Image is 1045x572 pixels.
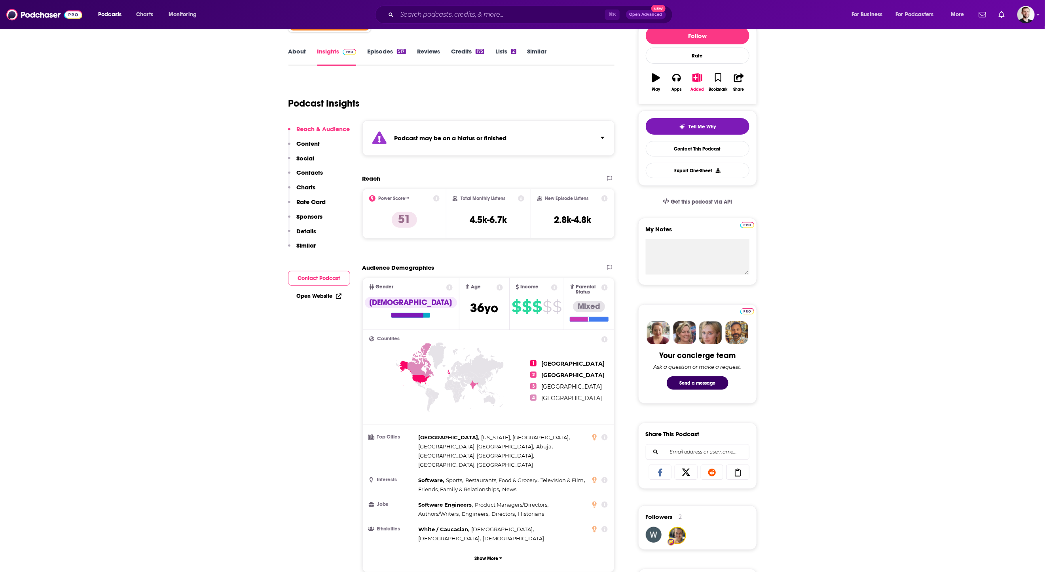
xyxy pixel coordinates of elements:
[98,9,121,20] span: Podcasts
[6,7,82,22] img: Podchaser - Follow, Share and Rate Podcasts
[288,213,323,227] button: Sponsors
[288,242,316,256] button: Similar
[542,300,552,313] span: $
[532,300,542,313] span: $
[297,140,320,147] p: Content
[491,509,516,519] span: ,
[541,477,584,483] span: Television & Film
[476,49,484,54] div: 175
[419,500,473,509] span: ,
[646,225,749,239] label: My Notes
[679,124,685,130] img: tell me why sparkle
[1017,6,1035,23] button: Show profile menu
[475,500,548,509] span: ,
[377,336,400,341] span: Countries
[21,46,28,52] img: tab_domain_overview_orange.svg
[288,125,350,140] button: Reach & Audience
[522,300,531,313] span: $
[679,513,682,521] div: 2
[362,175,381,182] h2: Reach
[1017,6,1035,23] span: Logged in as jaheld24
[649,465,672,480] a: Share on Facebook
[288,183,316,198] button: Charts
[419,442,535,451] span: ,
[376,284,394,290] span: Gender
[446,476,463,485] span: ,
[659,351,736,360] div: Your concierge team
[666,68,687,97] button: Apps
[369,551,608,566] button: Show More
[419,434,478,440] span: [GEOGRAPHIC_DATA]
[417,48,440,66] a: Reviews
[419,433,480,442] span: ,
[671,198,732,205] span: Get this podcast via API
[1017,6,1035,23] img: User Profile
[369,526,415,532] h3: Ethnicities
[297,125,350,133] p: Reach & Audience
[288,140,320,154] button: Content
[419,509,460,519] span: ,
[343,49,357,55] img: Podchaser Pro
[483,535,544,541] span: [DEMOGRAPHIC_DATA]
[651,5,666,12] span: New
[646,513,673,521] span: Followers
[656,192,739,212] a: Get this podcast via API
[512,300,521,313] span: $
[951,9,964,20] span: More
[541,476,585,485] span: ,
[669,528,685,543] img: Peony313
[288,154,315,169] button: Social
[891,8,945,21] button: open menu
[470,300,498,316] span: 36 yo
[573,301,605,312] div: Mixed
[462,509,489,519] span: ,
[647,321,670,344] img: Sydney Profile
[687,68,707,97] button: Added
[419,526,468,532] span: White / Caucasian
[369,477,415,482] h3: Interests
[297,242,316,249] p: Similar
[136,9,153,20] span: Charts
[740,308,754,315] img: Podchaser Pro
[726,465,749,480] a: Copy Link
[530,383,537,389] span: 3
[530,360,537,366] span: 1
[419,476,444,485] span: ,
[740,221,754,228] a: Pro website
[317,48,357,66] a: InsightsPodchaser Pro
[896,9,934,20] span: For Podcasters
[554,214,591,226] h3: 2.8k-4.8k
[536,442,553,451] span: ,
[646,163,749,178] button: Export One-Sheet
[552,300,561,313] span: $
[13,13,19,19] img: logo_orange.svg
[419,477,443,483] span: Software
[511,49,516,54] div: 2
[383,6,680,24] div: Search podcasts, credits, & more...
[297,293,341,299] a: Open Website
[626,10,666,19] button: Open AdvancedNew
[541,360,605,367] span: [GEOGRAPHIC_DATA]
[541,383,602,390] span: [GEOGRAPHIC_DATA]
[646,118,749,135] button: tell me why sparkleTell Me Why
[688,124,716,130] span: Tell Me Why
[652,444,743,460] input: Email address or username...
[288,271,350,286] button: Contact Podcast
[708,68,728,97] button: Bookmark
[646,527,662,543] a: weedloversusa
[419,534,481,543] span: ,
[288,227,317,242] button: Details
[502,486,516,492] span: News
[419,501,472,508] span: Software Engineers
[446,477,462,483] span: Sports
[419,451,535,460] span: ,
[288,198,326,213] button: Rate Card
[362,120,615,156] section: Click to expand status details
[21,21,87,27] div: Domain: [DOMAIN_NAME]
[367,48,406,66] a: Episodes517
[976,8,989,21] a: Show notifications dropdown
[541,395,602,402] span: [GEOGRAPHIC_DATA]
[461,196,505,201] h2: Total Monthly Listens
[530,372,537,378] span: 2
